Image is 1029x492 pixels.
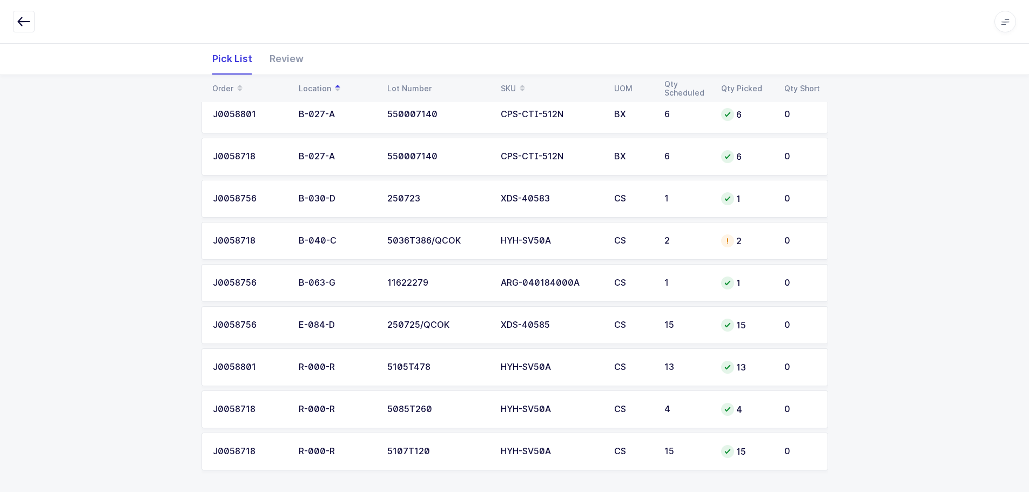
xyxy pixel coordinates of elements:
div: 1 [664,194,708,204]
div: HYH-SV50A [501,405,601,414]
div: Qty Scheduled [664,80,708,97]
div: Qty Short [784,84,822,93]
div: 15 [664,320,708,330]
div: E-084-D [299,320,374,330]
div: 250725/QCOK [387,320,488,330]
div: CS [614,362,651,372]
div: CS [614,194,651,204]
div: 0 [784,320,817,330]
div: HYH-SV50A [501,447,601,456]
div: HYH-SV50A [501,362,601,372]
div: ARG-040184000A [501,278,601,288]
div: 0 [784,447,817,456]
div: Review [261,43,312,75]
div: J0058756 [213,320,286,330]
div: 6 [664,110,708,119]
div: 6 [664,152,708,161]
div: 0 [784,194,817,204]
div: 0 [784,278,817,288]
div: J0058718 [213,447,286,456]
div: UOM [614,84,651,93]
div: 13 [664,362,708,372]
div: CS [614,405,651,414]
div: 15 [721,319,771,332]
div: J0058801 [213,110,286,119]
div: 11622279 [387,278,488,288]
div: J0058756 [213,278,286,288]
div: SKU [501,79,601,98]
div: XDS-40585 [501,320,601,330]
div: CS [614,320,651,330]
div: 0 [784,110,817,119]
div: Order [212,79,286,98]
div: J0058718 [213,236,286,246]
div: B-027-A [299,110,374,119]
div: 5107T120 [387,447,488,456]
div: 1 [721,277,771,289]
div: 250723 [387,194,488,204]
div: 1 [664,278,708,288]
div: 4 [721,403,771,416]
div: XDS-40583 [501,194,601,204]
div: BX [614,152,651,161]
div: Lot Number [387,84,488,93]
div: BX [614,110,651,119]
div: J0058718 [213,152,286,161]
div: CS [614,236,651,246]
div: R-000-R [299,405,374,414]
div: 6 [721,150,771,163]
div: R-000-R [299,447,374,456]
div: B-027-A [299,152,374,161]
div: Location [299,79,374,98]
div: 0 [784,362,817,372]
div: B-030-D [299,194,374,204]
div: 15 [721,445,771,458]
div: J0058718 [213,405,286,414]
div: 550007140 [387,110,488,119]
div: 15 [664,447,708,456]
div: 1 [721,192,771,205]
div: B-040-C [299,236,374,246]
div: 5085T260 [387,405,488,414]
div: 13 [721,361,771,374]
div: 6 [721,108,771,121]
div: J0058801 [213,362,286,372]
div: 2 [664,236,708,246]
div: 4 [664,405,708,414]
div: B-063-G [299,278,374,288]
div: 0 [784,236,817,246]
div: 2 [721,234,771,247]
div: R-000-R [299,362,374,372]
div: CPS-CTI-512N [501,110,601,119]
div: 5036T386/QCOK [387,236,488,246]
div: 550007140 [387,152,488,161]
div: Pick List [204,43,261,75]
div: 0 [784,152,817,161]
div: 0 [784,405,817,414]
div: CS [614,278,651,288]
div: HYH-SV50A [501,236,601,246]
div: J0058756 [213,194,286,204]
div: 5105T478 [387,362,488,372]
div: CPS-CTI-512N [501,152,601,161]
div: Qty Picked [721,84,771,93]
div: CS [614,447,651,456]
